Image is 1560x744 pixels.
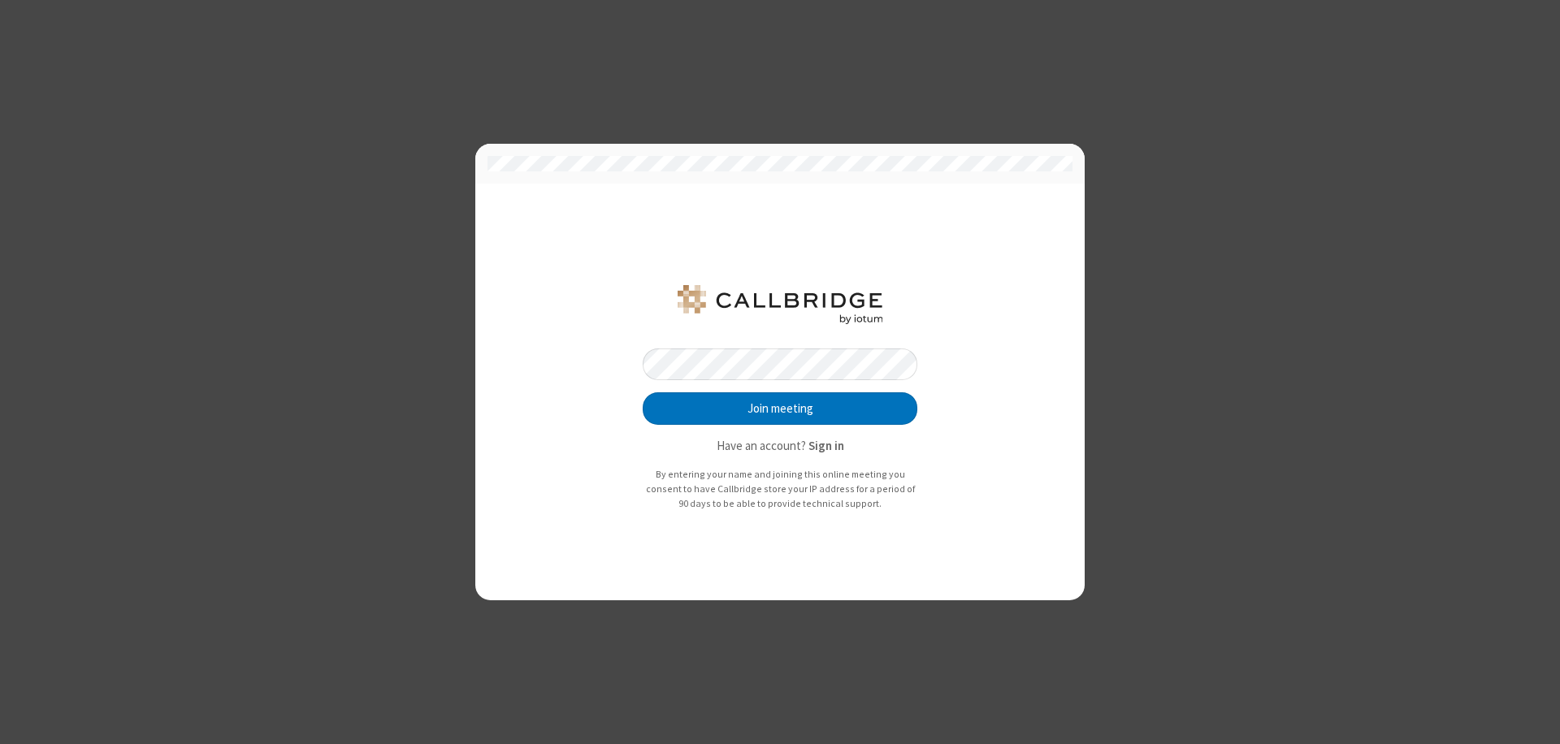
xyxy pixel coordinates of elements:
p: By entering your name and joining this online meeting you consent to have Callbridge store your I... [643,467,917,510]
button: Join meeting [643,392,917,425]
strong: Sign in [808,438,844,453]
button: Sign in [808,437,844,456]
p: Have an account? [643,437,917,456]
img: QA Selenium DO NOT DELETE OR CHANGE [674,285,886,324]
